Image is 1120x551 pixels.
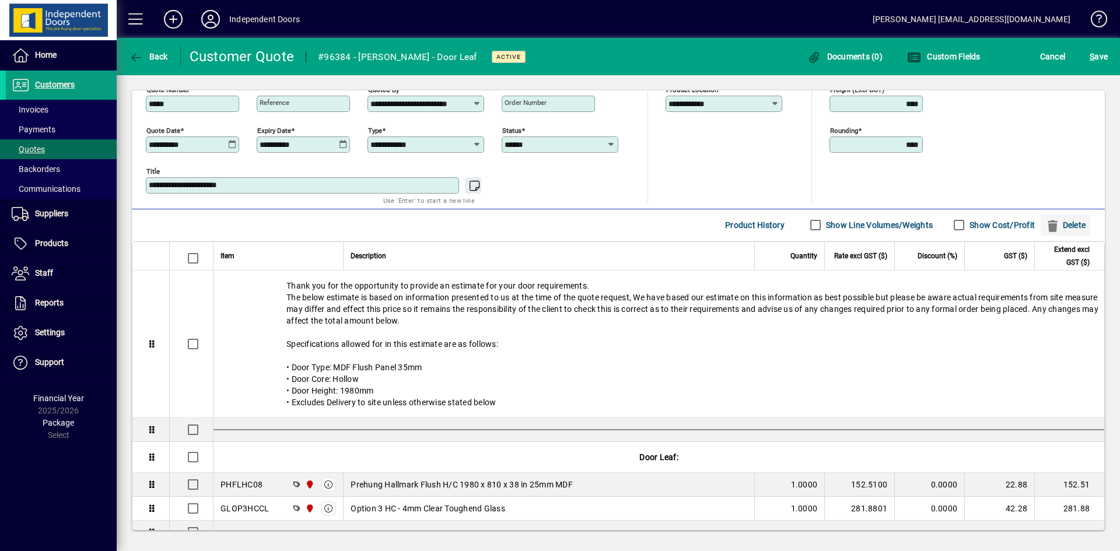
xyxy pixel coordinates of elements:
[6,159,117,179] a: Backorders
[894,497,964,521] td: 0.0000
[904,46,984,67] button: Custom Fields
[351,503,505,514] span: Option 3 HC - 4mm Clear Toughend Glass
[35,238,68,248] span: Products
[1041,215,1096,236] app-page-header-button: Delete selection
[964,497,1034,521] td: 42.28
[192,9,229,30] button: Profile
[260,99,289,107] mat-label: Reference
[834,250,887,262] span: Rate excl GST ($)
[213,271,1104,417] div: Thank you for the opportunity to provide an estimate for your door requirements. The below estima...
[1034,497,1104,521] td: 281.88
[351,479,573,490] span: Prehung Hallmark Flush H/C 1980 x 810 x 38 in 25mm MDF
[33,394,84,403] span: Financial Year
[6,179,117,199] a: Communications
[1090,52,1094,61] span: S
[1034,473,1104,497] td: 152.51
[1042,243,1090,269] span: Extend excl GST ($)
[257,126,291,134] mat-label: Expiry date
[155,9,192,30] button: Add
[832,503,887,514] div: 281.8801
[302,502,316,515] span: Christchurch
[502,126,521,134] mat-label: Status
[146,126,180,134] mat-label: Quote date
[807,52,883,61] span: Documents (0)
[35,50,57,59] span: Home
[1037,46,1069,67] button: Cancel
[318,48,477,66] div: #96384 - [PERSON_NAME] - Door Leaf
[967,219,1035,231] label: Show Cost/Profit
[873,10,1070,29] div: [PERSON_NAME] [EMAIL_ADDRESS][DOMAIN_NAME]
[894,473,964,497] td: 0.0000
[12,105,48,114] span: Invoices
[964,473,1034,497] td: 22.88
[6,100,117,120] a: Invoices
[6,259,117,288] a: Staff
[6,139,117,159] a: Quotes
[6,229,117,258] a: Products
[351,250,386,262] span: Description
[229,10,300,29] div: Independent Doors
[12,125,55,134] span: Payments
[918,250,957,262] span: Discount (%)
[6,41,117,70] a: Home
[302,478,316,491] span: Christchurch
[6,318,117,348] a: Settings
[220,250,235,262] span: Item
[1041,215,1090,236] button: Delete
[190,47,295,66] div: Customer Quote
[12,145,45,154] span: Quotes
[383,194,475,207] mat-hint: Use 'Enter' to start a new line
[6,199,117,229] a: Suppliers
[1040,47,1066,66] span: Cancel
[832,479,887,490] div: 152.5100
[790,250,817,262] span: Quantity
[505,99,547,107] mat-label: Order number
[35,328,65,337] span: Settings
[129,52,168,61] span: Back
[43,418,74,427] span: Package
[907,52,981,61] span: Custom Fields
[220,503,269,514] div: GLOP3HCCL
[791,503,818,514] span: 1.0000
[35,298,64,307] span: Reports
[12,164,60,174] span: Backorders
[830,126,858,134] mat-label: Rounding
[1087,46,1111,67] button: Save
[1090,47,1108,66] span: ave
[496,53,521,61] span: Active
[824,219,933,231] label: Show Line Volumes/Weights
[126,46,171,67] button: Back
[725,216,785,234] span: Product History
[35,268,53,278] span: Staff
[146,167,160,175] mat-label: Title
[804,46,885,67] button: Documents (0)
[35,209,68,218] span: Suppliers
[791,479,818,490] span: 1.0000
[720,215,789,236] button: Product History
[6,348,117,377] a: Support
[117,46,181,67] app-page-header-button: Back
[1082,2,1105,40] a: Knowledge Base
[35,80,75,89] span: Customers
[1045,216,1086,234] span: Delete
[35,357,64,367] span: Support
[6,120,117,139] a: Payments
[368,126,382,134] mat-label: Type
[1004,250,1027,262] span: GST ($)
[6,289,117,318] a: Reports
[12,184,80,194] span: Communications
[213,442,1104,472] div: Door Leaf:
[220,479,262,490] div: PHFLHC08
